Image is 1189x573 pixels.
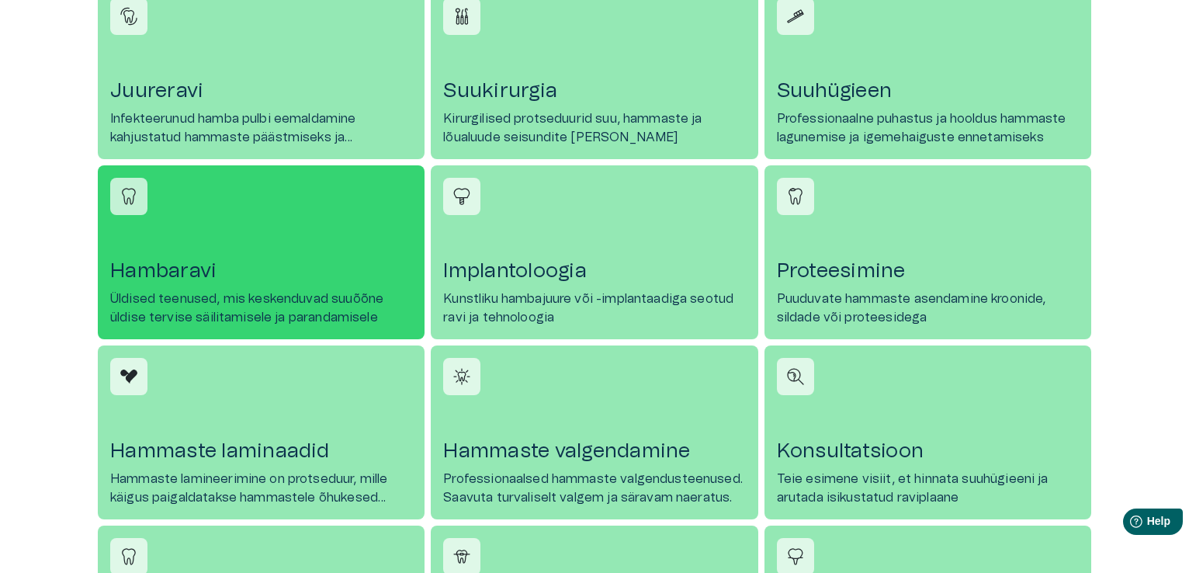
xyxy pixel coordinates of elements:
[117,545,140,568] img: Taastav hambaravi icon
[450,5,473,28] img: Suukirurgia icon
[443,470,745,507] p: Professionaalsed hammaste valgendusteenused. Saavuta turvaliselt valgem ja säravam naeratus.
[117,365,140,388] img: Hammaste laminaadid icon
[784,545,807,568] img: Igemete ravi icon
[777,439,1079,464] h4: Konsultatsioon
[117,5,140,28] img: Juureravi icon
[777,290,1079,327] p: Puuduvate hammaste asendamine kroonide, sildade või proteesidega
[777,109,1079,147] p: Professionaalne puhastus ja hooldus hammaste lagunemise ja igemehaiguste ennetamiseks
[777,78,1079,103] h4: Suuhügieen
[450,545,473,568] img: Ortodontia icon
[443,109,745,147] p: Kirurgilised protseduurid suu, hammaste ja lõualuude seisundite [PERSON_NAME]
[117,185,140,208] img: Hambaravi icon
[450,365,473,388] img: Hammaste valgendamine icon
[110,78,412,103] h4: Juureravi
[1068,502,1189,546] iframe: Help widget launcher
[110,290,412,327] p: Üldised teenused, mis keskenduvad suuõõne üldise tervise säilitamisele ja parandamisele
[110,109,412,147] p: Infekteerunud hamba pulbi eemaldamine kahjustatud hammaste päästmiseks ja taastamiseks
[443,290,745,327] p: Kunstliku hambajuure või -implantaadiga seotud ravi ja tehnoloogia
[110,259,412,283] h4: Hambaravi
[784,185,807,208] img: Proteesimine icon
[110,470,412,507] p: Hammaste lamineerimine on protseduur, mille käigus paigaldatakse hammastele õhukesed keraamilised...
[784,365,807,388] img: Konsultatsioon icon
[450,185,473,208] img: Implantoloogia icon
[443,259,745,283] h4: Implantoloogia
[777,470,1079,507] p: Teie esimene visiit, et hinnata suuhügieeni ja arutada isikustatud raviplaane
[784,5,807,28] img: Suuhügieen icon
[443,439,745,464] h4: Hammaste valgendamine
[110,439,412,464] h4: Hammaste laminaadid
[443,78,745,103] h4: Suukirurgia
[777,259,1079,283] h4: Proteesimine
